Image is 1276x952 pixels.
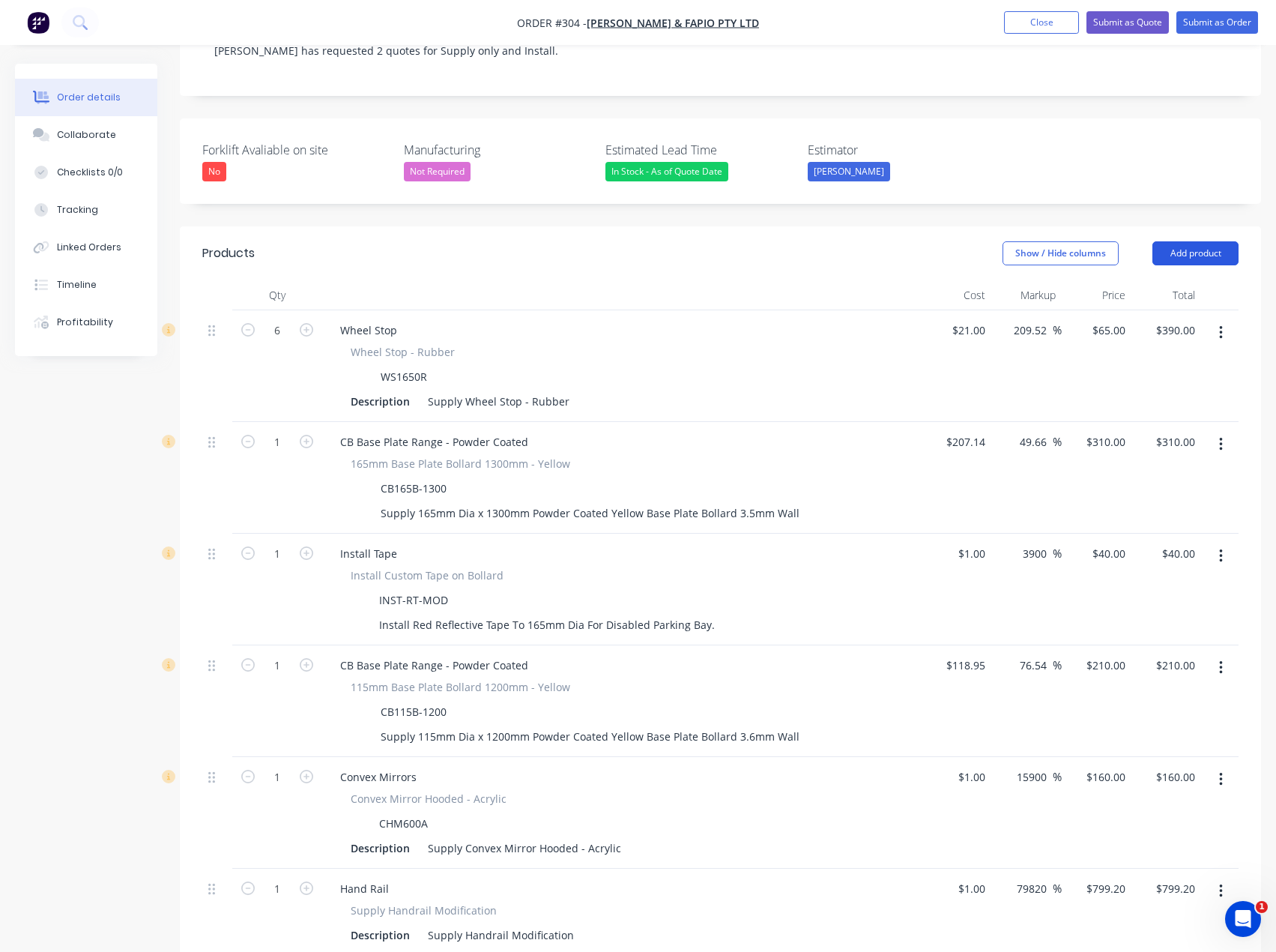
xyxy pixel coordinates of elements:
[605,141,793,159] label: Estimated Lead Time
[605,162,728,181] div: In Stock - As of Quote Date
[202,162,226,181] div: No
[232,280,322,310] div: Qty
[328,766,429,788] div: Convex Mirrors
[375,366,433,388] div: WS1650R
[15,266,157,304] button: Timeline
[991,280,1061,310] div: Markup
[1003,241,1119,265] button: Show / Hide columns
[57,203,98,217] div: Tracking
[27,11,49,34] img: Factory
[345,837,416,859] div: Description
[15,154,157,191] button: Checklists 0/0
[202,141,390,159] label: Forklift Avaliable on site
[375,701,453,723] div: CB115B-1200
[517,16,587,30] span: Order #304 -
[1053,322,1062,339] span: %
[328,654,540,676] div: CB Base Plate Range - Powder Coated
[328,431,540,453] div: CB Base Plate Range - Powder Coated
[375,477,453,499] div: CB165B-1300
[808,141,995,159] label: Estimator
[1086,11,1169,34] button: Submit as Quote
[1053,768,1062,786] span: %
[1053,545,1062,562] span: %
[15,191,157,229] button: Tracking
[15,229,157,266] button: Linked Orders
[1131,280,1201,310] div: Total
[328,878,401,900] div: Hand Rail
[57,241,121,254] div: Linked Orders
[1062,280,1131,310] div: Price
[351,456,570,472] span: 165mm Base Plate Bollard 1300mm - Yellow
[375,726,805,747] div: Supply 115mm Dia x 1200mm Powder Coated Yellow Base Plate Bollard 3.6mm Wall
[15,304,157,341] button: Profitability
[57,316,113,329] div: Profitability
[422,391,575,412] div: Supply Wheel Stop - Rubber
[373,589,454,611] div: INST-RT-MOD
[351,791,507,807] span: Convex Mirror Hooded - Acrylic
[922,280,991,310] div: Cost
[587,16,759,30] a: [PERSON_NAME] & Fapio Pty Ltd
[1004,11,1079,34] button: Close
[202,244,255,262] div: Products
[57,166,123,179] div: Checklists 0/0
[422,924,580,946] div: Supply Handrail Modification
[328,543,409,564] div: Install Tape
[345,924,416,946] div: Description
[57,91,121,104] div: Order details
[57,128,116,142] div: Collaborate
[328,319,409,341] div: Wheel Stop
[1053,657,1062,674] span: %
[808,162,890,181] div: [PERSON_NAME]
[57,278,97,292] div: Timeline
[373,813,434,834] div: CHM600A
[351,903,497,918] span: Supply Handrail Modification
[1053,433,1062,451] span: %
[1256,901,1268,913] span: 1
[345,391,416,412] div: Description
[1152,241,1239,265] button: Add product
[404,162,471,181] div: Not Required
[373,614,721,636] div: Install Red Reflective Tape To 165mm Dia For Disabled Parking Bay.
[15,79,157,116] button: Order details
[404,141,591,159] label: Manufacturing
[375,502,805,524] div: Supply 165mm Dia x 1300mm Powder Coated Yellow Base Plate Bollard 3.5mm Wall
[351,344,455,360] span: Wheel Stop - Rubber
[1053,880,1062,897] span: %
[1176,11,1258,34] button: Submit as Order
[15,116,157,154] button: Collaborate
[351,567,504,583] span: Install Custom Tape on Bollard
[1225,901,1261,937] iframe: Intercom live chat
[422,837,627,859] div: Supply Convex Mirror Hooded - Acrylic
[351,679,570,695] span: 115mm Base Plate Bollard 1200mm - Yellow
